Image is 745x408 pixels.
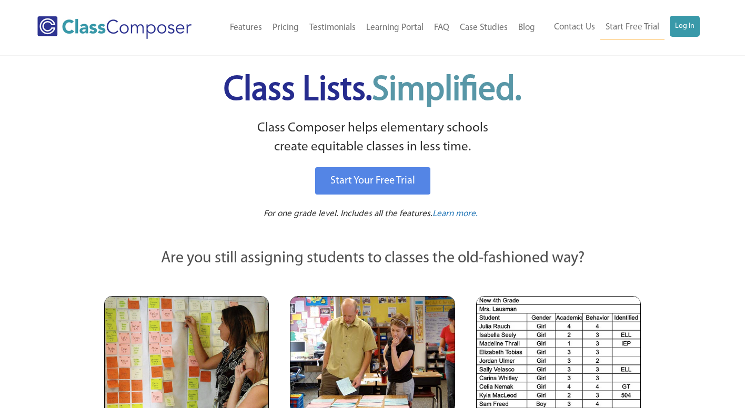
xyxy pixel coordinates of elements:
[330,176,415,186] span: Start Your Free Trial
[600,16,665,39] a: Start Free Trial
[432,208,478,221] a: Learn more.
[513,16,540,39] a: Blog
[225,16,267,39] a: Features
[670,16,700,37] a: Log In
[267,16,304,39] a: Pricing
[372,74,521,108] span: Simplified.
[361,16,429,39] a: Learning Portal
[224,74,521,108] span: Class Lists.
[103,119,642,157] p: Class Composer helps elementary schools create equitable classes in less time.
[315,167,430,195] a: Start Your Free Trial
[304,16,361,39] a: Testimonials
[264,209,432,218] span: For one grade level. Includes all the features.
[540,16,700,39] nav: Header Menu
[455,16,513,39] a: Case Studies
[213,16,540,39] nav: Header Menu
[432,209,478,218] span: Learn more.
[429,16,455,39] a: FAQ
[104,247,641,270] p: Are you still assigning students to classes the old-fashioned way?
[549,16,600,39] a: Contact Us
[37,16,192,39] img: Class Composer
